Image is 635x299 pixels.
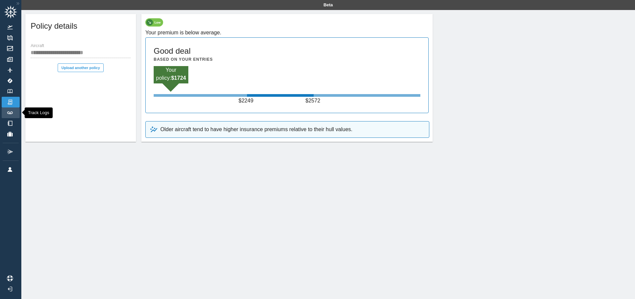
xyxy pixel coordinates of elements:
img: uptrend-and-star-798e9c881b4915e3b082.svg [150,125,158,133]
p: Older aircraft tend to have higher insurance premiums relative to their hull values. [160,125,352,133]
label: Aircraft [31,43,44,49]
h5: Policy details [31,21,77,31]
button: Upload another policy [58,63,104,72]
p: $ 2572 [305,97,322,105]
div: Policy details [25,14,136,41]
h5: Good deal [154,46,191,56]
p: Your policy: [154,66,188,82]
img: low-policy-chip-9b0cc05e33be86b55243.svg [145,18,164,27]
b: $ 1724 [171,75,186,81]
p: $ 2249 [239,97,255,105]
h6: Based on your entries [154,56,213,63]
h6: Your premium is below average. [145,28,429,37]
